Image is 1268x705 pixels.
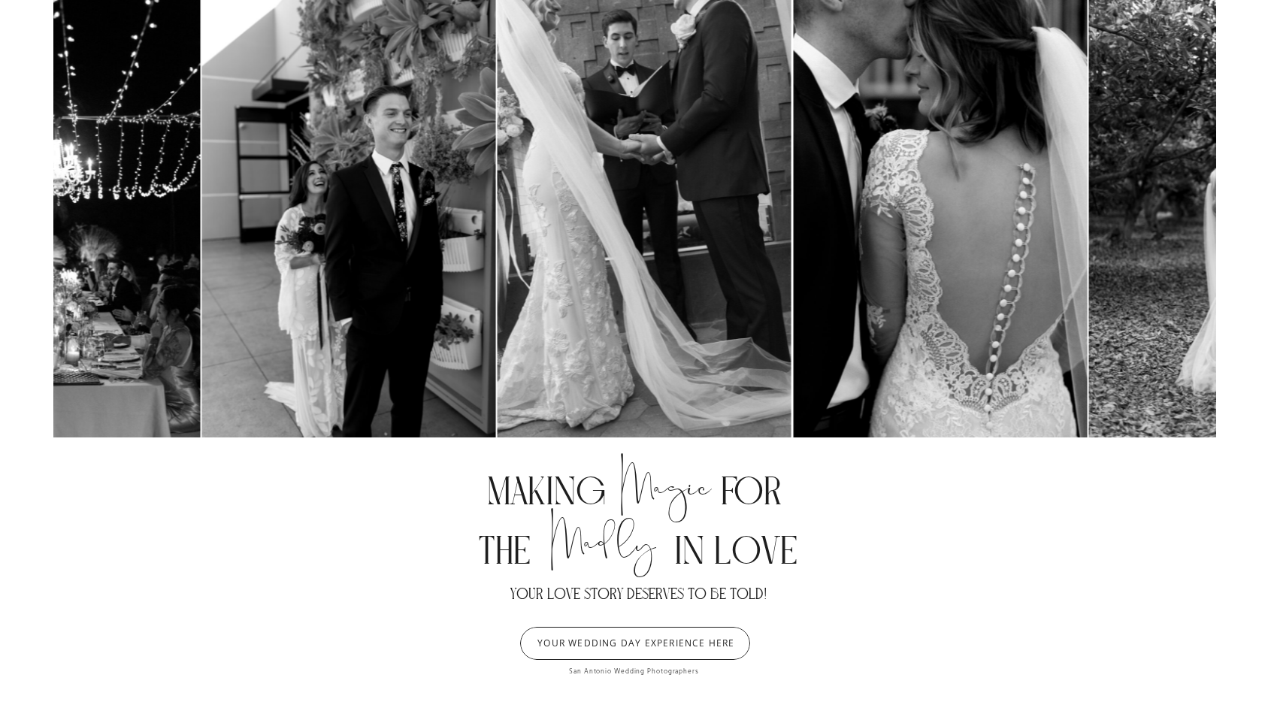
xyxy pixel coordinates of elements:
[457,579,822,609] p: YOUR LOVE STORY DESERVES TO BE TOLD!
[603,406,731,474] p: Magic
[556,665,713,682] p: San Antonio Wedding Photographers
[478,528,797,573] b: THE IN LOVE
[487,468,782,514] b: MAKING FOR
[523,638,750,649] a: YOUR WEDDING DAY EXPERIENCE HERE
